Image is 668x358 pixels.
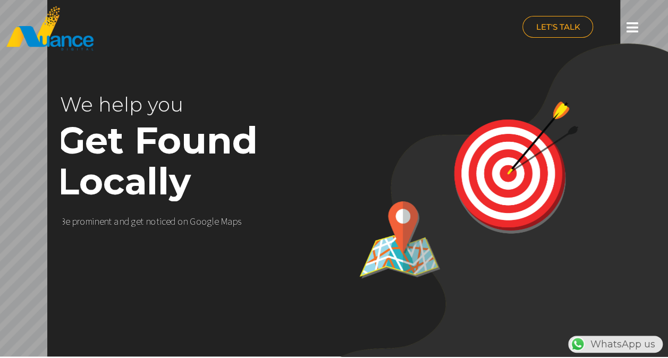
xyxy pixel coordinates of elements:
div: o [150,216,156,227]
div: g [207,216,212,227]
span: LET'S TALK [536,23,580,31]
div: s [238,216,241,227]
div: n [94,216,99,227]
div: t [108,216,112,227]
div: n [119,216,124,227]
div: p [232,216,237,227]
div: a [227,216,232,227]
a: WhatsAppWhatsApp us [568,338,663,350]
div: d [170,216,175,227]
div: l [212,216,214,227]
div: n [146,216,150,227]
div: e [214,216,218,227]
rs-layer: We help you [60,84,308,124]
div: c [162,216,166,227]
div: p [72,216,77,227]
a: LET'S TALK [522,16,593,38]
div: t [156,216,159,227]
div: t [140,216,143,227]
div: e [65,216,70,227]
div: e [136,216,140,227]
a: nuance-qatar_logo [5,5,329,52]
img: WhatsApp [569,336,586,353]
div: o [201,216,207,227]
div: m [85,216,92,227]
div: o [177,216,183,227]
div: e [99,216,104,227]
div: o [196,216,201,227]
div: d [124,216,129,227]
rs-layer: Get Found Locally [57,120,379,202]
div: a [114,216,119,227]
div: r [77,216,79,227]
div: g [131,216,136,227]
img: nuance-qatar_logo [5,5,95,52]
div: G [190,216,196,227]
div: n [104,216,108,227]
div: i [159,216,162,227]
div: WhatsApp us [568,336,663,353]
div: o [80,216,85,227]
div: e [166,216,170,227]
div: i [92,216,94,227]
div: M [221,216,227,227]
div: n [183,216,188,227]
